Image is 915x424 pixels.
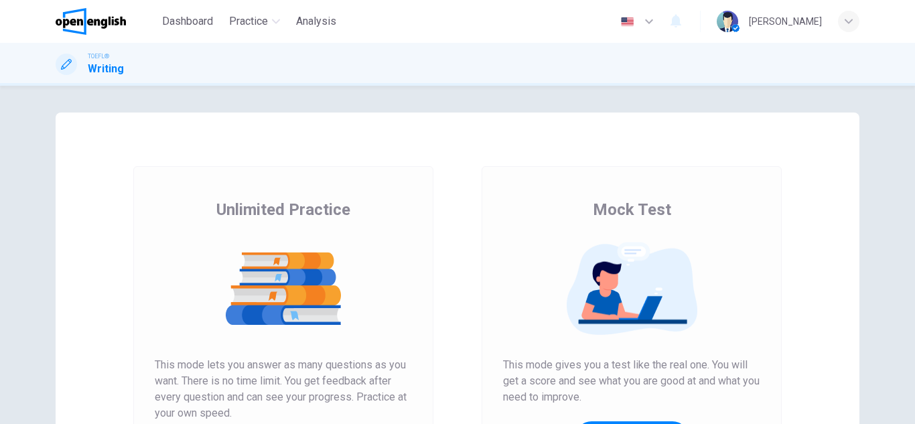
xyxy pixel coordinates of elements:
button: Analysis [291,9,342,33]
img: OpenEnglish logo [56,8,126,35]
div: [PERSON_NAME] [749,13,822,29]
a: OpenEnglish logo [56,8,157,35]
span: Mock Test [593,199,671,220]
span: This mode lets you answer as many questions as you want. There is no time limit. You get feedback... [155,357,412,421]
img: Profile picture [717,11,738,32]
button: Dashboard [157,9,218,33]
span: Unlimited Practice [216,199,350,220]
span: Dashboard [162,13,213,29]
button: Practice [224,9,285,33]
span: This mode gives you a test like the real one. You will get a score and see what you are good at a... [503,357,760,405]
h1: Writing [88,61,124,77]
img: en [619,17,636,27]
span: Practice [229,13,268,29]
span: TOEFL® [88,52,109,61]
span: Analysis [296,13,336,29]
